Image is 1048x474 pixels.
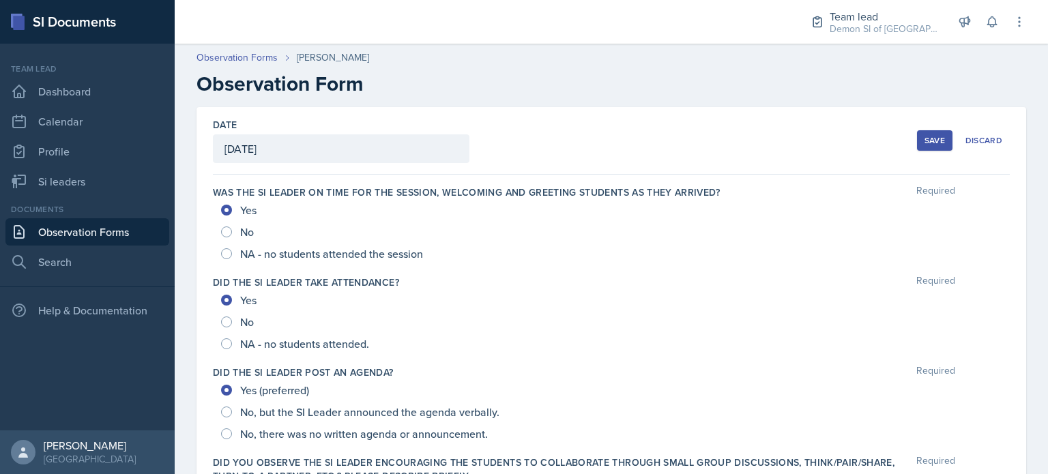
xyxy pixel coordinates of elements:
label: Date [213,118,237,132]
a: Observation Forms [5,218,169,246]
a: Search [5,248,169,276]
h2: Observation Form [196,72,1026,96]
div: Team lead [830,8,939,25]
a: Profile [5,138,169,165]
span: No, there was no written agenda or announcement. [240,427,488,441]
div: Help & Documentation [5,297,169,324]
span: NA - no students attended the session [240,247,423,261]
span: Yes [240,293,257,307]
div: Save [925,135,945,146]
span: Required [916,186,955,199]
label: Was the SI Leader on time for the session, welcoming and greeting students as they arrived? [213,186,720,199]
a: Si leaders [5,168,169,195]
div: Discard [965,135,1002,146]
span: Required [916,366,955,379]
span: NA - no students attended. [240,337,369,351]
div: [PERSON_NAME] [297,50,369,65]
button: Save [917,130,952,151]
span: Required [916,276,955,289]
div: Team lead [5,63,169,75]
label: Did the SI Leader post an agenda? [213,366,394,379]
div: [GEOGRAPHIC_DATA] [44,452,136,466]
a: Dashboard [5,78,169,105]
label: Did the SI Leader take attendance? [213,276,399,289]
div: Documents [5,203,169,216]
button: Discard [958,130,1010,151]
span: No, but the SI Leader announced the agenda verbally. [240,405,499,419]
div: [PERSON_NAME] [44,439,136,452]
a: Observation Forms [196,50,278,65]
span: Yes [240,203,257,217]
a: Calendar [5,108,169,135]
span: No [240,315,254,329]
span: No [240,225,254,239]
span: Yes (preferred) [240,383,309,397]
div: Demon SI of [GEOGRAPHIC_DATA] / Fall 2025 [830,22,939,36]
